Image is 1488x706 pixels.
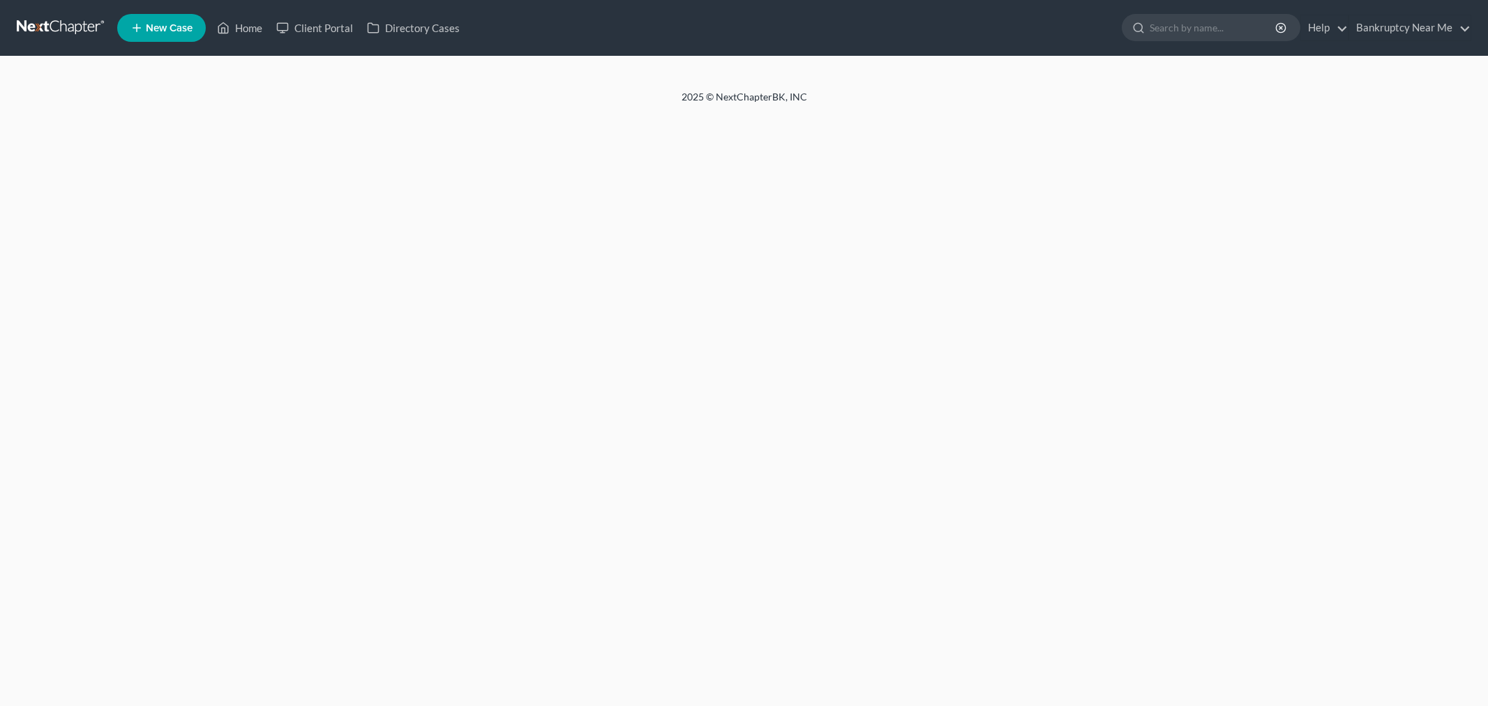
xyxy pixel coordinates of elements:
[146,23,193,33] span: New Case
[360,15,467,40] a: Directory Cases
[347,90,1142,115] div: 2025 © NextChapterBK, INC
[210,15,269,40] a: Home
[1349,15,1471,40] a: Bankruptcy Near Me
[269,15,360,40] a: Client Portal
[1301,15,1348,40] a: Help
[1150,15,1277,40] input: Search by name...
